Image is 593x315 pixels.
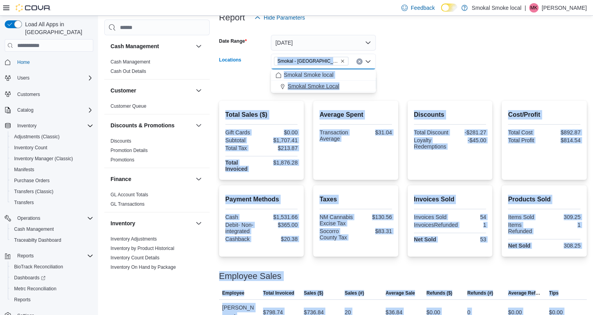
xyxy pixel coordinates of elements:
[8,283,96,294] button: Metrc Reconciliation
[194,121,203,130] button: Discounts & Promotions
[357,214,392,220] div: $130.56
[414,222,458,228] div: InvoicesRefunded
[263,159,297,166] div: $1,876.28
[17,75,29,81] span: Users
[2,105,96,116] button: Catalog
[111,103,146,109] a: Customer Queue
[225,137,260,143] div: Subtotal
[319,110,392,119] h2: Average Spent
[8,164,96,175] button: Manifests
[111,42,159,50] h3: Cash Management
[426,290,452,296] span: Refunds ($)
[452,214,486,220] div: 54
[508,243,530,249] strong: Net Sold
[11,143,93,152] span: Inventory Count
[14,156,73,162] span: Inventory Manager (Classic)
[11,284,93,293] span: Metrc Reconciliation
[11,198,37,207] a: Transfers
[219,272,281,281] h3: Employee Sales
[14,251,93,261] span: Reports
[319,129,354,142] div: Transaction Average
[11,176,53,185] a: Purchase Orders
[11,224,93,234] span: Cash Management
[194,174,203,184] button: Finance
[2,120,96,131] button: Inventory
[271,69,376,81] button: Smokal Smoke local
[111,219,135,227] h3: Inventory
[104,101,210,114] div: Customer
[111,264,176,270] a: Inventory On Hand by Package
[11,235,93,245] span: Traceabilty Dashboard
[2,213,96,224] button: Operations
[263,145,297,151] div: $213.87
[14,188,53,195] span: Transfers (Classic)
[549,290,559,296] span: Tips
[414,195,486,204] h2: Invoices Sold
[111,192,148,198] span: GL Account Totals
[452,129,486,136] div: -$281.27
[14,89,93,99] span: Customers
[414,129,448,136] div: Total Discount
[11,165,37,174] a: Manifests
[274,57,348,65] span: Smokal - Socorro
[17,107,33,113] span: Catalog
[414,137,448,150] div: Loyalty Redemptions
[111,219,192,227] button: Inventory
[11,273,49,282] a: Dashboards
[14,297,31,303] span: Reports
[111,255,160,261] a: Inventory Count Details
[11,262,93,272] span: BioTrack Reconciliation
[14,58,33,67] a: Home
[508,137,542,143] div: Total Profit
[386,290,415,296] span: Average Sale
[2,56,96,68] button: Home
[508,110,580,119] h2: Cost/Profit
[508,129,542,136] div: Total Cost
[225,159,248,172] strong: Total Invoiced
[8,175,96,186] button: Purchase Orders
[11,284,60,293] a: Metrc Reconciliation
[411,4,435,12] span: Feedback
[467,290,493,296] span: Refunds (#)
[14,105,93,115] span: Catalog
[414,214,448,220] div: Invoices Sold
[11,224,57,234] a: Cash Management
[11,132,63,141] a: Adjustments (Classic)
[414,110,486,119] h2: Discounts
[2,88,96,100] button: Customers
[111,246,174,251] a: Inventory by Product Historical
[340,59,345,63] button: Remove Smokal - Socorro from selection in this group
[542,3,587,13] p: [PERSON_NAME]
[104,190,210,212] div: Finance
[546,243,580,249] div: 308.25
[11,132,93,141] span: Adjustments (Classic)
[104,57,210,79] div: Cash Management
[271,69,376,92] div: Choose from the following options
[14,286,56,292] span: Metrc Reconciliation
[14,73,93,83] span: Users
[111,175,192,183] button: Finance
[14,177,50,184] span: Purchase Orders
[17,123,36,129] span: Inventory
[11,176,93,185] span: Purchase Orders
[111,121,192,129] button: Discounts & Promotions
[225,129,260,136] div: Gift Cards
[111,201,145,207] a: GL Transactions
[111,245,174,252] span: Inventory by Product Historical
[111,148,148,153] a: Promotion Details
[8,294,96,305] button: Reports
[111,157,134,163] span: Promotions
[17,253,34,259] span: Reports
[263,222,297,228] div: $365.00
[530,3,537,13] span: MK
[251,10,308,25] button: Hide Parameters
[219,38,247,44] label: Date Range
[194,219,203,228] button: Inventory
[288,82,339,90] span: Smokal Smoke Local
[14,121,40,130] button: Inventory
[14,167,34,173] span: Manifests
[14,57,93,67] span: Home
[546,222,580,228] div: 1
[111,87,136,94] h3: Customer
